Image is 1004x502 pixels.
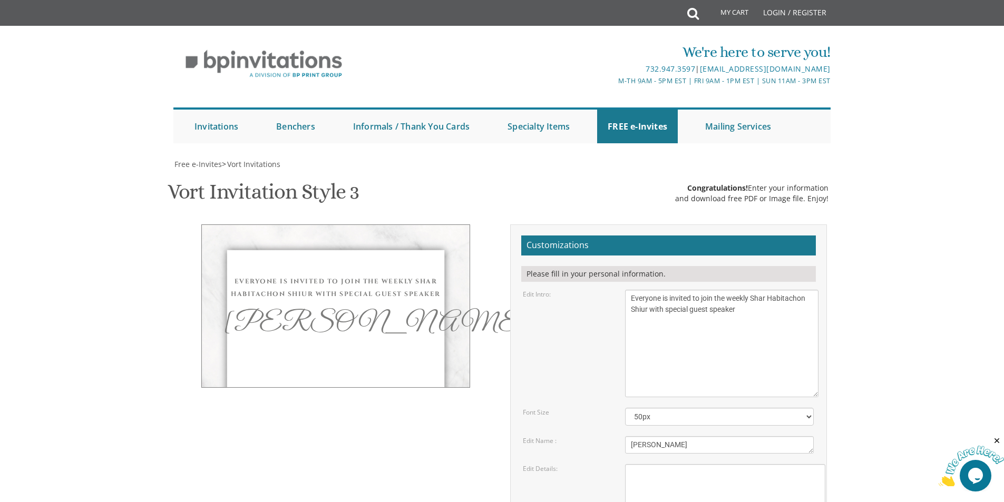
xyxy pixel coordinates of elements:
[675,193,828,204] div: and download free PDF or Image file. Enjoy!
[266,110,326,143] a: Benchers
[675,183,828,193] div: Enter your information
[222,159,280,169] span: >
[523,290,551,299] label: Edit Intro:
[597,110,678,143] a: FREE e-Invites
[223,275,449,300] div: Everyone is invited to join the weekly Shar Habitachon Shiur with special guest speaker
[174,159,222,169] span: Free e-Invites
[223,311,449,337] div: [PERSON_NAME]
[521,266,816,282] div: Please fill in your personal information.
[939,436,1004,486] iframe: chat widget
[343,110,480,143] a: Informals / Thank You Cards
[173,42,354,86] img: BP Invitation Loft
[687,183,748,193] span: Congratulations!
[523,408,549,417] label: Font Size
[698,1,756,27] a: My Cart
[393,42,831,63] div: We're here to serve you!
[226,159,280,169] a: Vort Invitations
[523,436,557,445] label: Edit Name :
[393,63,831,75] div: |
[695,110,782,143] a: Mailing Services
[173,159,222,169] a: Free e-Invites
[625,290,818,397] textarea: With gratitude to Hashem We would like to invite you to The vort of our dear children
[625,436,814,454] textarea: Eliezer & Baila
[497,110,580,143] a: Specialty Items
[523,464,558,473] label: Edit Details:
[168,180,359,211] h1: Vort Invitation Style 3
[393,75,831,86] div: M-Th 9am - 5pm EST | Fri 9am - 1pm EST | Sun 11am - 3pm EST
[700,64,831,74] a: [EMAIL_ADDRESS][DOMAIN_NAME]
[184,110,249,143] a: Invitations
[227,159,280,169] span: Vort Invitations
[521,235,816,255] h2: Customizations
[646,64,695,74] a: 732.947.3597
